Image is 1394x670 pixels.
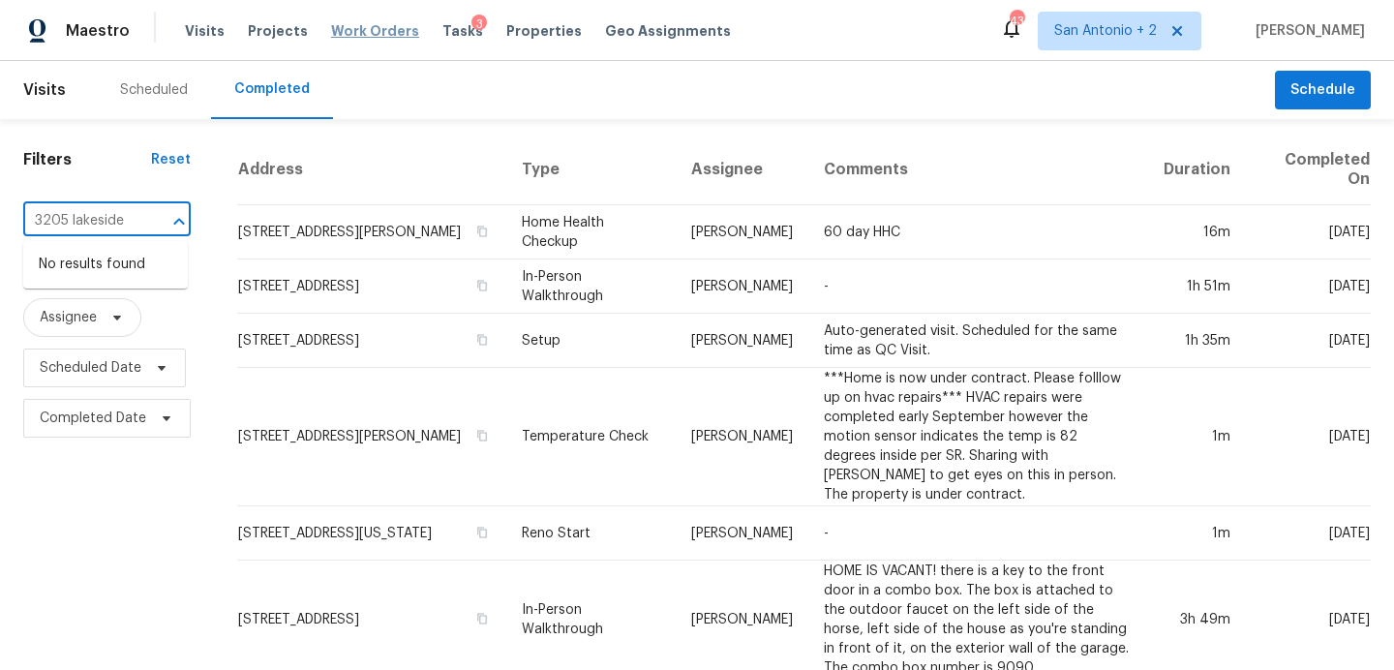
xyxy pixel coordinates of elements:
[1246,314,1371,368] td: [DATE]
[442,24,483,38] span: Tasks
[676,506,808,561] td: [PERSON_NAME]
[1148,368,1246,506] td: 1m
[473,277,491,294] button: Copy Address
[605,21,731,41] span: Geo Assignments
[1148,259,1246,314] td: 1h 51m
[237,368,506,506] td: [STREET_ADDRESS][PERSON_NAME]
[1148,135,1246,205] th: Duration
[66,21,130,41] span: Maestro
[1246,135,1371,205] th: Completed On
[808,135,1148,205] th: Comments
[1148,314,1246,368] td: 1h 35m
[185,21,225,41] span: Visits
[234,79,310,99] div: Completed
[808,368,1148,506] td: ***Home is now under contract. Please folllow up on hvac repairs*** HVAC repairs were completed e...
[506,259,676,314] td: In-Person Walkthrough
[120,80,188,100] div: Scheduled
[237,314,506,368] td: [STREET_ADDRESS]
[40,409,146,428] span: Completed Date
[808,314,1148,368] td: Auto-generated visit. Scheduled for the same time as QC Visit.
[23,150,151,169] h1: Filters
[506,368,676,506] td: Temperature Check
[506,506,676,561] td: Reno Start
[166,208,193,235] button: Close
[1010,12,1023,31] div: 43
[23,69,66,111] span: Visits
[237,259,506,314] td: [STREET_ADDRESS]
[1246,259,1371,314] td: [DATE]
[1246,368,1371,506] td: [DATE]
[1246,205,1371,259] td: [DATE]
[473,524,491,541] button: Copy Address
[473,223,491,240] button: Copy Address
[473,610,491,627] button: Copy Address
[808,259,1148,314] td: -
[676,314,808,368] td: [PERSON_NAME]
[1290,78,1355,103] span: Schedule
[1148,506,1246,561] td: 1m
[808,506,1148,561] td: -
[473,331,491,349] button: Copy Address
[1148,205,1246,259] td: 16m
[151,150,191,169] div: Reset
[676,368,808,506] td: [PERSON_NAME]
[676,205,808,259] td: [PERSON_NAME]
[248,21,308,41] span: Projects
[331,21,419,41] span: Work Orders
[473,427,491,444] button: Copy Address
[471,15,487,34] div: 3
[1246,506,1371,561] td: [DATE]
[506,135,676,205] th: Type
[506,205,676,259] td: Home Health Checkup
[237,506,506,561] td: [STREET_ADDRESS][US_STATE]
[40,358,141,378] span: Scheduled Date
[23,241,188,289] div: No results found
[676,259,808,314] td: [PERSON_NAME]
[506,21,582,41] span: Properties
[1248,21,1365,41] span: [PERSON_NAME]
[506,314,676,368] td: Setup
[237,205,506,259] td: [STREET_ADDRESS][PERSON_NAME]
[1275,71,1371,110] button: Schedule
[40,308,97,327] span: Assignee
[1054,21,1157,41] span: San Antonio + 2
[237,135,506,205] th: Address
[676,135,808,205] th: Assignee
[808,205,1148,259] td: 60 day HHC
[23,206,136,236] input: Search for an address...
